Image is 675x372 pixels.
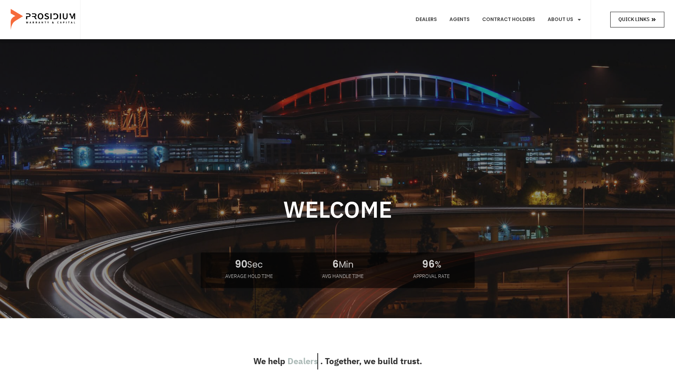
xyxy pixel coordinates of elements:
[618,15,649,24] span: Quick Links
[410,6,587,33] nav: Menu
[444,6,475,33] a: Agents
[253,353,285,370] span: We help
[410,6,442,33] a: Dealers
[542,6,587,33] a: About Us
[477,6,540,33] a: Contract Holders
[610,12,664,27] a: Quick Links
[320,353,422,370] span: . Together, we build trust.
